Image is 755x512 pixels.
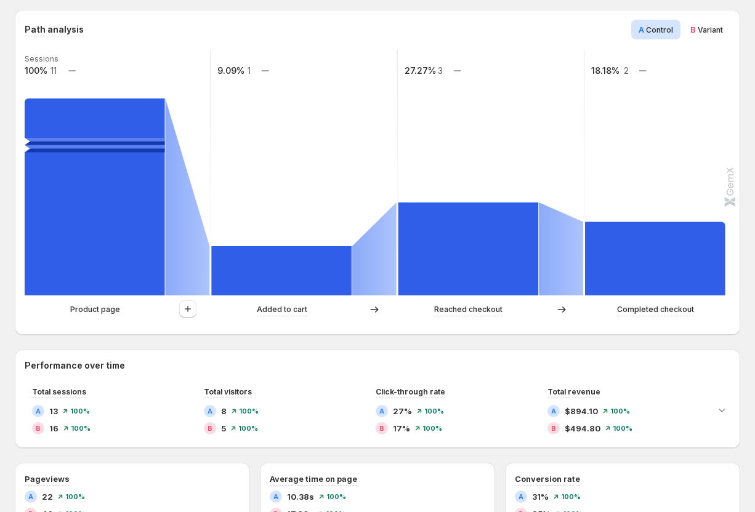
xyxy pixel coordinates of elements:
[617,303,694,316] p: Completed checkout
[49,422,59,434] span: 16
[515,473,580,485] h3: Conversion rate
[561,493,581,500] span: 100%
[25,473,70,485] h3: Pageviews
[398,202,539,295] path: Reached checkout: 3
[379,425,384,432] h2: B
[438,65,443,76] text: 3
[624,65,629,76] text: 2
[70,303,120,316] p: Product page
[532,490,549,503] span: 31%
[32,387,86,396] span: Total sessions
[25,23,84,36] h3: Path analysis
[25,54,59,63] text: Sessions
[424,407,444,415] span: 100%
[217,65,244,76] text: 9.09%
[287,490,314,503] span: 10.38s
[221,405,227,417] span: 8
[208,425,212,432] h2: B
[25,359,730,372] h2: Performance over time
[326,493,346,500] span: 100%
[50,65,57,76] text: 11
[639,25,644,34] span: A
[49,405,58,417] span: 13
[422,425,442,432] span: 100%
[208,407,212,415] h2: A
[547,387,600,396] span: Total revenue
[405,65,436,76] text: 27.27%
[591,65,620,76] text: 18.18%
[551,407,556,415] h2: A
[239,407,259,415] span: 100%
[71,425,91,432] span: 100%
[393,405,412,417] span: 27%
[613,425,632,432] span: 100%
[646,25,673,34] span: Control
[211,246,352,295] path: Added to cart: 1
[28,493,33,500] h2: A
[519,493,523,500] h2: A
[36,425,41,432] h2: B
[434,303,503,316] p: Reached checkout
[585,222,725,295] path: Completed checkout: 2
[248,65,251,76] text: 1
[393,422,410,434] span: 17%
[65,493,85,500] span: 100%
[238,425,258,432] span: 100%
[42,490,53,503] span: 22
[25,65,47,76] text: 100%
[551,425,556,432] h2: B
[70,407,90,415] span: 100%
[36,407,41,415] h2: A
[610,407,630,415] span: 100%
[690,25,696,34] span: B
[713,401,730,418] button: Expand chart
[565,422,600,434] span: $494.80
[698,25,723,34] span: Variant
[376,387,445,396] span: Click-through rate
[270,473,357,485] h3: Average time on page
[257,303,307,316] p: Added to cart
[221,422,226,434] span: 5
[565,405,598,417] span: $894.10
[273,493,278,500] h2: A
[204,387,252,396] span: Total visitors
[379,407,384,415] h2: A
